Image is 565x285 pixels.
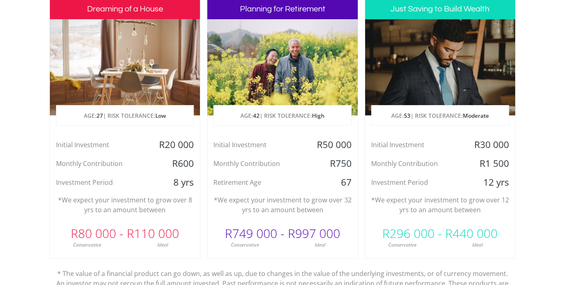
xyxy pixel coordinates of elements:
[150,157,200,170] div: R600
[440,241,515,249] div: Ideal
[253,112,260,119] span: 42
[56,105,193,126] p: AGE: | RISK TOLERANCE:
[150,176,200,189] div: 8 yrs
[307,157,357,170] div: R750
[465,157,515,170] div: R1 500
[50,139,150,151] div: Initial Investment
[312,112,325,119] span: High
[465,139,515,151] div: R30 000
[214,105,351,126] p: AGE: | RISK TOLERANCE:
[213,195,351,215] p: *We expect your investment to grow over 32 yrs to an amount between
[207,241,282,249] div: Conservative
[307,139,357,151] div: R50 000
[365,221,515,246] div: R296 000 - R440 000
[372,105,509,126] p: AGE: | RISK TOLERANCE:
[96,112,103,119] span: 27
[365,139,465,151] div: Initial Investment
[50,241,125,249] div: Conservative
[207,139,307,151] div: Initial Investment
[365,241,440,249] div: Conservative
[365,176,465,189] div: Investment Period
[307,176,357,189] div: 67
[125,241,200,249] div: Ideal
[365,157,465,170] div: Monthly Contribution
[50,157,150,170] div: Monthly Contribution
[150,139,200,151] div: R20 000
[207,221,357,246] div: R749 000 - R997 000
[56,195,194,215] p: *We expect your investment to grow over 8 yrs to an amount between
[155,112,166,119] span: Low
[282,241,358,249] div: Ideal
[465,176,515,189] div: 12 yrs
[404,112,410,119] span: 53
[371,195,509,215] p: *We expect your investment to grow over 12 yrs to an amount between
[463,112,489,119] span: Moderate
[207,157,307,170] div: Monthly Contribution
[207,176,307,189] div: Retirement Age
[50,221,200,246] div: R80 000 - R110 000
[50,176,150,189] div: Investment Period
